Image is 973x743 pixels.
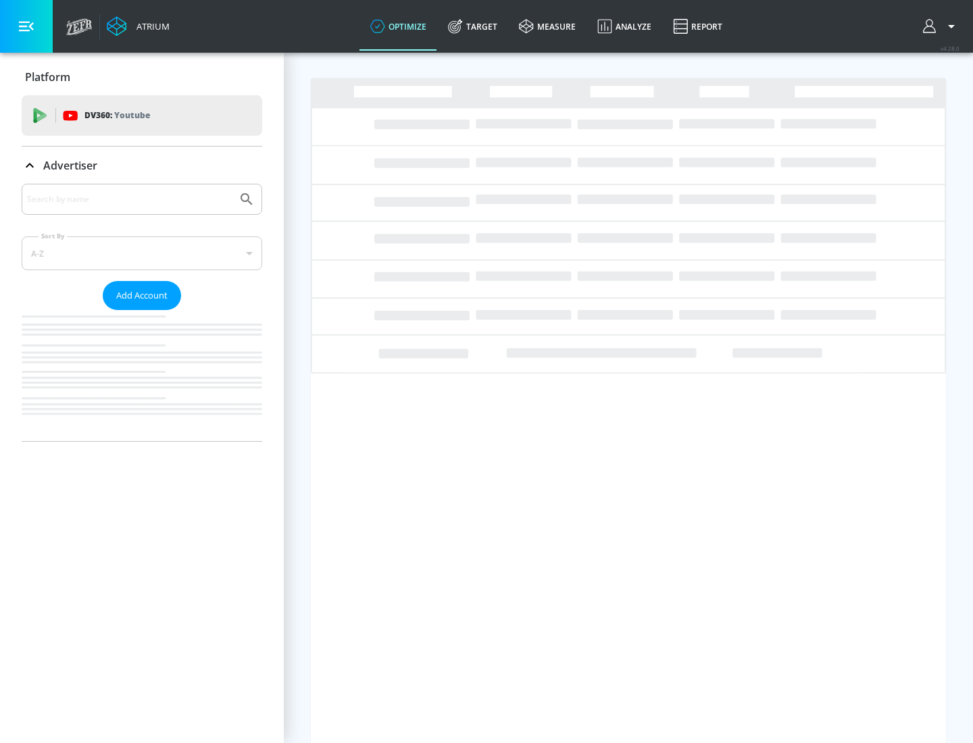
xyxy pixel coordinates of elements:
a: Target [437,2,508,51]
a: optimize [359,2,437,51]
p: DV360: [84,108,150,123]
p: Youtube [114,108,150,122]
label: Sort By [39,232,68,240]
div: Atrium [131,20,170,32]
div: Advertiser [22,184,262,441]
div: Advertiser [22,147,262,184]
nav: list of Advertiser [22,310,262,441]
a: Report [662,2,733,51]
input: Search by name [27,190,232,208]
p: Advertiser [43,158,97,173]
p: Platform [25,70,70,84]
div: Platform [22,58,262,96]
span: Add Account [116,288,168,303]
span: v 4.28.0 [941,45,959,52]
a: measure [508,2,587,51]
div: DV360: Youtube [22,95,262,136]
button: Add Account [103,281,181,310]
a: Analyze [587,2,662,51]
div: A-Z [22,236,262,270]
a: Atrium [107,16,170,36]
